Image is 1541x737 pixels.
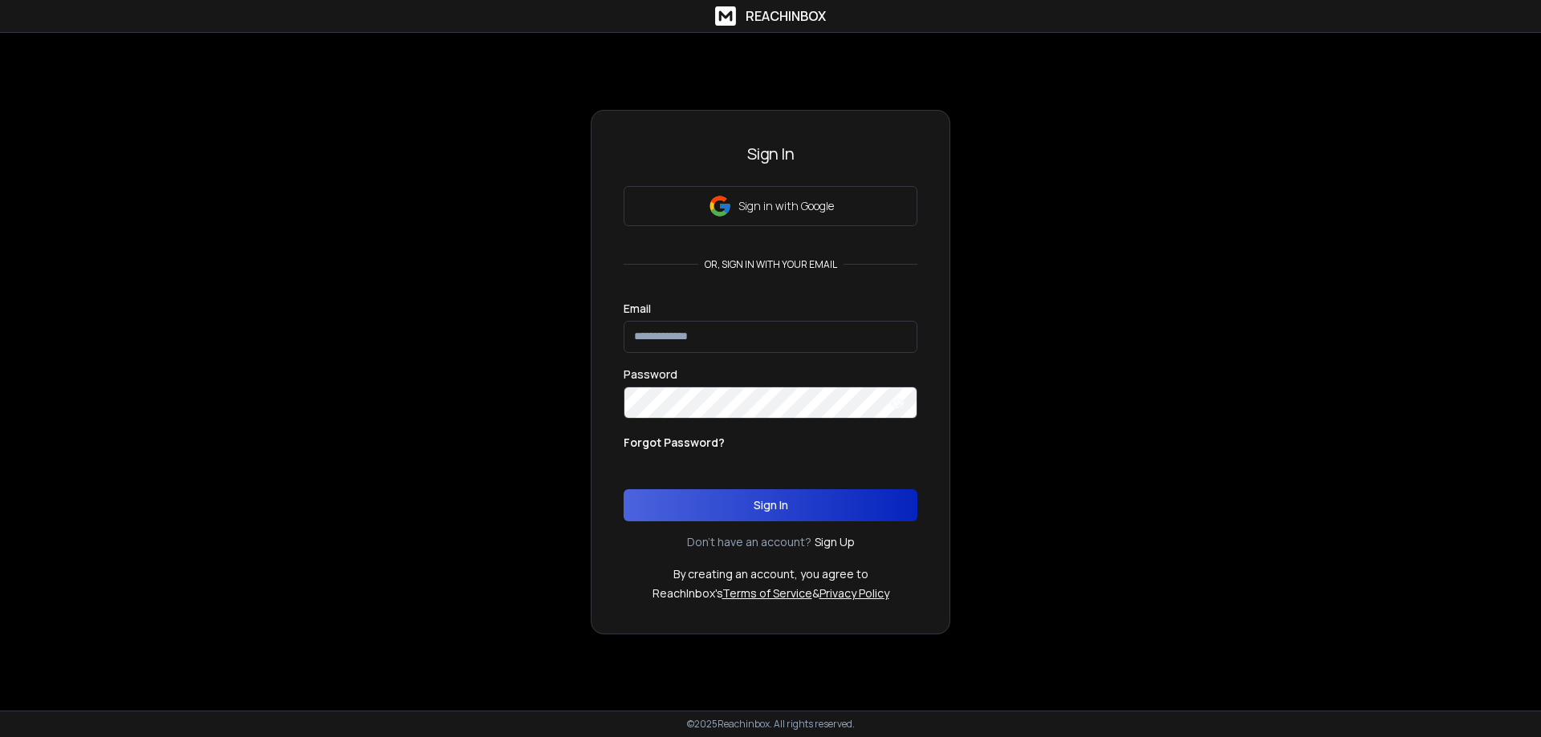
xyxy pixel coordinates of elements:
[819,585,889,601] a: Privacy Policy
[624,143,917,165] h3: Sign In
[698,258,844,271] p: or, sign in with your email
[722,585,812,601] a: Terms of Service
[624,303,651,314] label: Email
[673,566,868,582] p: By creating an account, you agree to
[715,6,826,26] a: ReachInbox
[746,6,826,26] h1: ReachInbox
[738,198,834,214] p: Sign in with Google
[687,718,855,731] p: © 2025 Reachinbox. All rights reserved.
[624,489,917,521] button: Sign In
[687,534,811,550] p: Don't have an account?
[815,534,855,550] a: Sign Up
[653,585,889,601] p: ReachInbox's &
[624,369,677,380] label: Password
[624,435,725,451] p: Forgot Password?
[624,186,917,226] button: Sign in with Google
